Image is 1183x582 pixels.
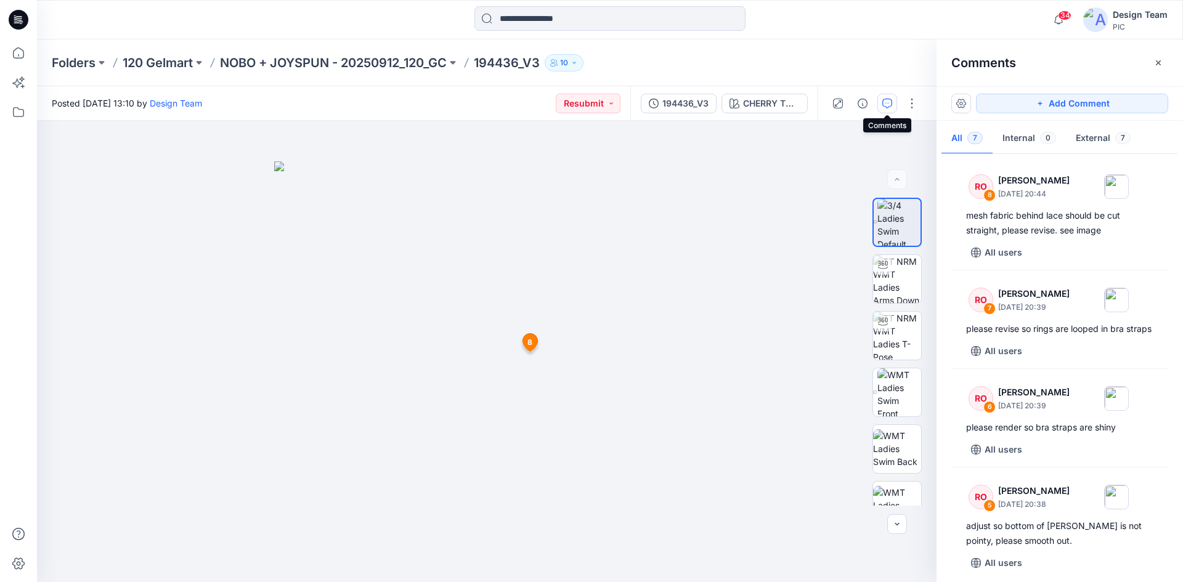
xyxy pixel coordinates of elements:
button: Details [853,94,872,113]
a: Design Team [150,98,202,108]
div: 5 [983,499,996,512]
button: All [941,123,993,155]
p: All users [985,442,1022,457]
a: NOBO + JOYSPUN - 20250912_120_GC [220,54,447,71]
div: mesh fabric behind lace should be cut straight, please revise. see image [966,208,1153,238]
div: RO [969,386,993,411]
p: [DATE] 20:38 [998,498,1070,511]
button: External [1066,123,1140,155]
img: TT NRM WMT Ladies Arms Down [873,255,921,303]
div: Design Team [1113,7,1168,22]
div: 194436_V3 [662,97,709,110]
button: 194436_V3 [641,94,717,113]
h2: Comments [951,55,1016,70]
span: 0 [1040,132,1056,144]
img: WMT Ladies Swim Left [873,486,921,525]
span: 7 [967,132,983,144]
a: 120 Gelmart [123,54,193,71]
span: Posted [DATE] 13:10 by [52,97,202,110]
img: WMT Ladies Swim Back [873,429,921,468]
div: please render so bra straps are shiny [966,420,1153,435]
button: CHERRY TOMATO [722,94,808,113]
button: All users [966,243,1027,262]
div: RO [969,485,993,509]
span: 7 [1115,132,1131,144]
p: [DATE] 20:39 [998,400,1070,412]
img: TT NRM WMT Ladies T-Pose [873,312,921,360]
p: All users [985,245,1022,260]
button: All users [966,341,1027,361]
p: [PERSON_NAME] [998,173,1070,188]
p: [PERSON_NAME] [998,286,1070,301]
div: adjust so bottom of [PERSON_NAME] is not pointy, please smooth out. [966,519,1153,548]
a: Folders [52,54,96,71]
p: 10 [560,56,568,70]
button: Add Comment [976,94,1168,113]
div: CHERRY TOMATO [743,97,800,110]
img: 3/4 Ladies Swim Default [877,199,921,246]
img: WMT Ladies Swim Front [877,368,922,416]
img: avatar [1083,7,1108,32]
div: 8 [983,189,996,201]
p: [DATE] 20:39 [998,301,1070,313]
button: All users [966,440,1027,459]
p: All users [985,556,1022,570]
button: 10 [545,54,583,71]
span: 34 [1058,10,1071,20]
p: [DATE] 20:44 [998,188,1070,200]
p: All users [985,344,1022,358]
div: PIC [1113,22,1168,31]
div: RO [969,288,993,312]
div: please revise so rings are looped in bra straps [966,321,1153,336]
div: 6 [983,401,996,413]
p: [PERSON_NAME] [998,385,1070,400]
button: All users [966,553,1027,573]
button: Internal [993,123,1066,155]
div: RO [969,174,993,199]
p: [PERSON_NAME] [998,483,1070,498]
p: 194436_V3 [474,54,540,71]
div: 7 [983,302,996,315]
